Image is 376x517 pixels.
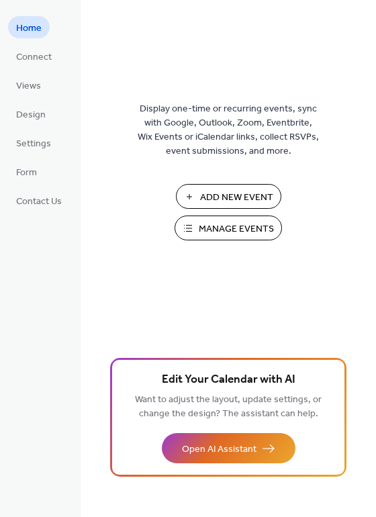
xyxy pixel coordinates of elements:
span: Want to adjust the layout, update settings, or change the design? The assistant can help. [135,391,322,423]
span: Connect [16,50,52,64]
a: Settings [8,132,59,154]
span: Home [16,21,42,36]
a: Form [8,160,45,183]
span: Settings [16,137,51,151]
button: Open AI Assistant [162,433,295,463]
a: Connect [8,45,60,67]
span: Edit Your Calendar with AI [162,371,295,389]
a: Design [8,103,54,125]
a: Home [8,16,50,38]
a: Views [8,74,49,96]
span: Display one-time or recurring events, sync with Google, Outlook, Zoom, Eventbrite, Wix Events or ... [138,102,319,158]
span: Open AI Assistant [182,442,256,457]
span: Add New Event [200,191,273,205]
span: Design [16,108,46,122]
span: Form [16,166,37,180]
button: Manage Events [175,216,282,240]
span: Contact Us [16,195,62,209]
span: Manage Events [199,222,274,236]
a: Contact Us [8,189,70,211]
span: Views [16,79,41,93]
button: Add New Event [176,184,281,209]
